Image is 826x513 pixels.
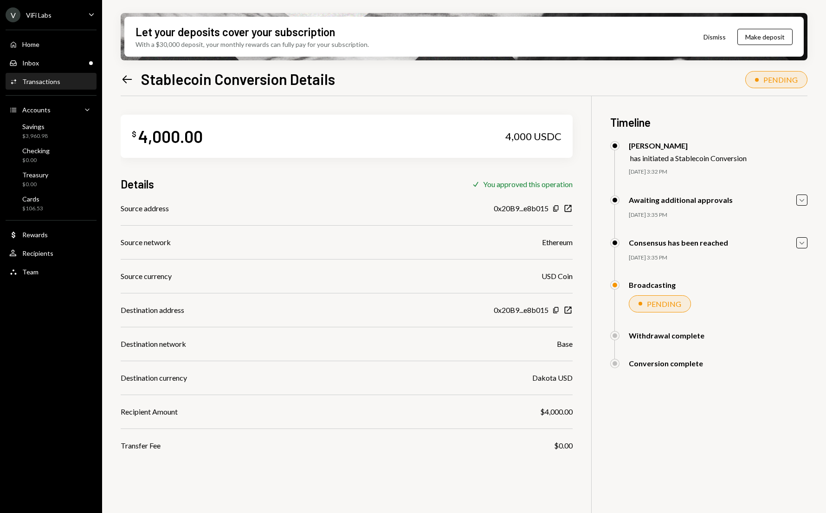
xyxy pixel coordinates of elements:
div: Base [557,338,573,350]
div: [DATE] 3:35 PM [629,211,807,219]
div: 0x20B9...e8b015 [494,203,549,214]
a: Transactions [6,73,97,90]
div: Transfer Fee [121,440,161,451]
div: Team [22,268,39,276]
a: Treasury$0.00 [6,168,97,190]
div: Consensus has been reached [629,238,728,247]
div: $4,000.00 [540,406,573,417]
div: Source network [121,237,171,248]
a: Team [6,263,97,280]
div: $0.00 [22,181,48,188]
div: 4,000 USDC [505,130,561,143]
a: Home [6,36,97,52]
h3: Details [121,176,154,192]
div: Dakota USD [532,372,573,383]
div: Recipients [22,249,53,257]
div: $106.53 [22,205,43,213]
div: $0.00 [22,156,50,164]
div: Broadcasting [629,280,676,289]
div: $ [132,130,136,139]
div: Destination currency [121,372,187,383]
div: Rewards [22,231,48,239]
a: Recipients [6,245,97,261]
div: Home [22,40,39,48]
div: Conversion complete [629,359,703,368]
button: Make deposit [737,29,793,45]
div: Let your deposits cover your subscription [136,24,335,39]
button: Dismiss [692,26,737,48]
h3: Timeline [610,115,807,130]
div: Transactions [22,78,60,85]
h1: Stablecoin Conversion Details [141,70,335,88]
div: Source address [121,203,169,214]
div: Accounts [22,106,51,114]
div: [PERSON_NAME] [629,141,747,150]
div: Destination network [121,338,186,350]
div: Destination address [121,305,184,316]
a: Savings$3,960.98 [6,120,97,142]
div: With a $30,000 deposit, your monthly rewards can fully pay for your subscription. [136,39,369,49]
a: Checking$0.00 [6,144,97,166]
div: Savings [22,123,48,130]
div: Source currency [121,271,172,282]
div: [DATE] 3:35 PM [629,254,807,262]
div: [DATE] 3:32 PM [629,168,807,176]
div: Recipient Amount [121,406,178,417]
a: Accounts [6,101,97,118]
div: Cards [22,195,43,203]
div: ViFi Labs [26,11,52,19]
div: $0.00 [554,440,573,451]
a: Inbox [6,54,97,71]
div: 0x20B9...e8b015 [494,305,549,316]
div: 4,000.00 [138,126,203,147]
div: V [6,7,20,22]
a: Rewards [6,226,97,243]
div: Inbox [22,59,39,67]
a: Cards$106.53 [6,192,97,214]
div: PENDING [763,75,798,84]
div: PENDING [647,299,681,308]
div: Withdrawal complete [629,331,704,340]
div: You approved this operation [483,180,573,188]
div: Ethereum [542,237,573,248]
div: Checking [22,147,50,155]
div: Awaiting additional approvals [629,195,733,204]
div: USD Coin [542,271,573,282]
div: Treasury [22,171,48,179]
div: has initiated a Stablecoin Conversion [630,154,747,162]
div: $3,960.98 [22,132,48,140]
